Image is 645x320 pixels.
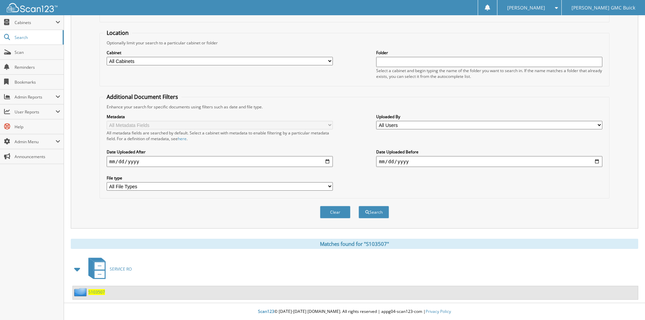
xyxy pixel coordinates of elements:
span: [PERSON_NAME] [507,6,545,10]
span: Bookmarks [15,79,60,85]
legend: Location [103,29,132,37]
div: Select a cabinet and begin typing the name of the folder you want to search in. If the name match... [376,68,602,79]
span: Announcements [15,154,60,159]
legend: Additional Document Filters [103,93,181,101]
span: User Reports [15,109,56,115]
span: Admin Menu [15,139,56,145]
span: [PERSON_NAME] GMC Buick [572,6,635,10]
a: here [178,136,187,142]
span: Reminders [15,64,60,70]
div: Optionally limit your search to a particular cabinet or folder [103,40,606,46]
span: Help [15,124,60,130]
label: Metadata [107,114,333,120]
div: All metadata fields are searched by default. Select a cabinet with metadata to enable filtering b... [107,130,333,142]
a: SERVICE RO [84,256,132,282]
button: Clear [320,206,350,218]
input: start [107,156,333,167]
div: Matches found for "S103507" [71,239,638,249]
span: Search [15,35,59,40]
a: S103507 [88,289,105,295]
span: Admin Reports [15,94,56,100]
img: scan123-logo-white.svg [7,3,58,12]
img: folder2.png [74,288,88,296]
span: SERVICE RO [110,266,132,272]
label: Date Uploaded After [107,149,333,155]
div: Enhance your search for specific documents using filters such as date and file type. [103,104,606,110]
label: File type [107,175,333,181]
span: Scan123 [258,308,274,314]
label: Folder [376,50,602,56]
label: Date Uploaded Before [376,149,602,155]
button: Search [359,206,389,218]
span: Cabinets [15,20,56,25]
span: Scan [15,49,60,55]
label: Cabinet [107,50,333,56]
label: Uploaded By [376,114,602,120]
div: © [DATE]-[DATE] [DOMAIN_NAME]. All rights reserved | appg04-scan123-com | [64,303,645,320]
a: Privacy Policy [426,308,451,314]
input: end [376,156,602,167]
